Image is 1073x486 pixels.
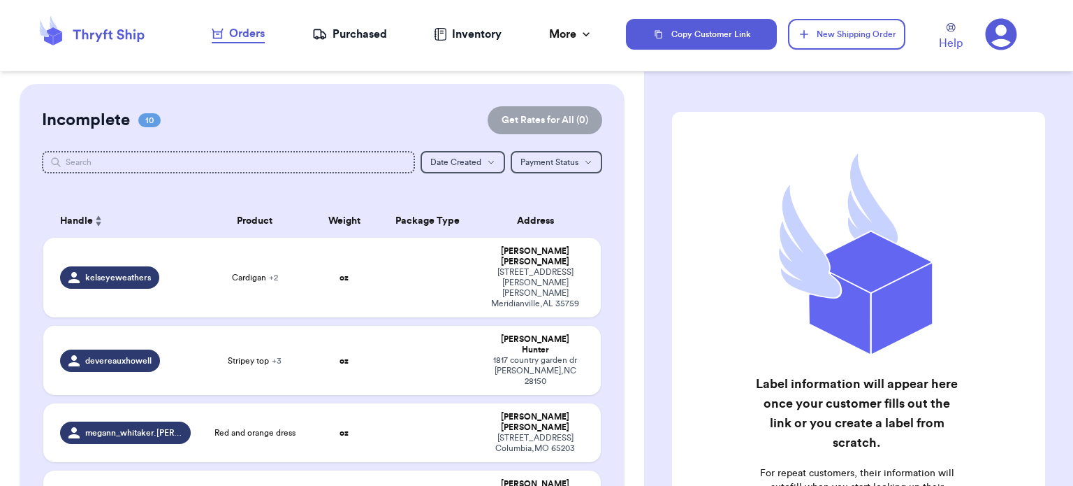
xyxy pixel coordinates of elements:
span: megann_whitaker.[PERSON_NAME] [85,427,183,438]
h2: Label information will appear here once your customer fills out the link or you create a label fr... [752,374,961,452]
strong: oz [340,357,349,365]
div: [PERSON_NAME] Hunter [486,334,584,355]
a: Inventory [434,26,502,43]
th: Package Type [378,204,479,238]
span: kelseyeweathers [85,272,151,283]
span: + 2 [269,273,278,282]
th: Address [478,204,601,238]
button: New Shipping Order [788,19,905,50]
a: Orders [212,25,265,43]
span: Handle [60,214,93,229]
button: Sort ascending [93,213,104,229]
span: Cardigan [232,272,278,283]
span: Help [939,35,963,52]
span: + 3 [272,357,282,365]
button: Payment Status [511,151,602,173]
button: Copy Customer Link [626,19,777,50]
button: Date Created [421,151,505,173]
strong: oz [340,273,349,282]
strong: oz [340,429,349,437]
div: 1817 country garden dr [PERSON_NAME] , NC 28150 [486,355,584,387]
input: Search [42,151,415,173]
span: Date Created [430,158,481,166]
div: [PERSON_NAME] [PERSON_NAME] [486,412,584,433]
div: [STREET_ADDRESS] Columbia , MO 65203 [486,433,584,454]
span: Red and orange dress [214,427,295,438]
th: Weight [311,204,378,238]
span: 10 [138,113,161,127]
h2: Incomplete [42,109,130,131]
button: Get Rates for All (0) [488,106,602,134]
span: Payment Status [520,158,578,166]
div: More [549,26,593,43]
th: Product [199,204,311,238]
a: Help [939,23,963,52]
div: Orders [212,25,265,42]
span: devereauxhowell [85,355,152,366]
a: Purchased [312,26,387,43]
div: [STREET_ADDRESS][PERSON_NAME][PERSON_NAME] Meridianville , AL 35759 [486,267,584,309]
span: Stripey top [228,355,282,366]
div: [PERSON_NAME] [PERSON_NAME] [486,246,584,267]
